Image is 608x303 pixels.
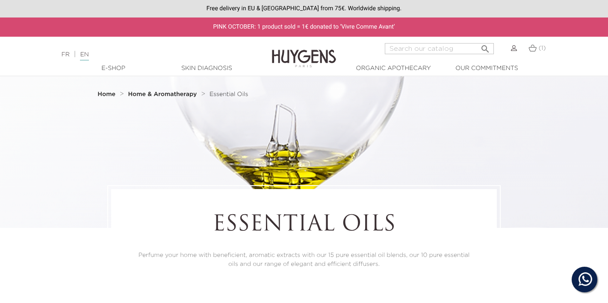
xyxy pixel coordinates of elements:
[135,213,473,238] h1: Essential Oils
[128,91,199,98] a: Home & Aromatherapy
[128,91,197,97] strong: Home & Aromatherapy
[351,64,436,73] a: Organic Apothecary
[80,52,89,61] a: EN
[539,45,546,51] span: (1)
[480,41,490,52] i: 
[97,91,117,98] a: Home
[444,64,529,73] a: Our commitments
[97,91,115,97] strong: Home
[71,64,156,73] a: E-Shop
[272,36,336,69] img: Huygens
[135,251,473,269] p: Perfume your home with beneficient, aromatic extracts with our 15 pure essential oil blends, our ...
[210,91,248,98] a: Essential Oils
[210,91,248,97] span: Essential Oils
[478,41,493,52] button: 
[164,64,249,73] a: Skin Diagnosis
[385,43,494,54] input: Search
[61,52,69,58] a: FR
[528,45,546,52] a: (1)
[57,50,247,60] div: |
